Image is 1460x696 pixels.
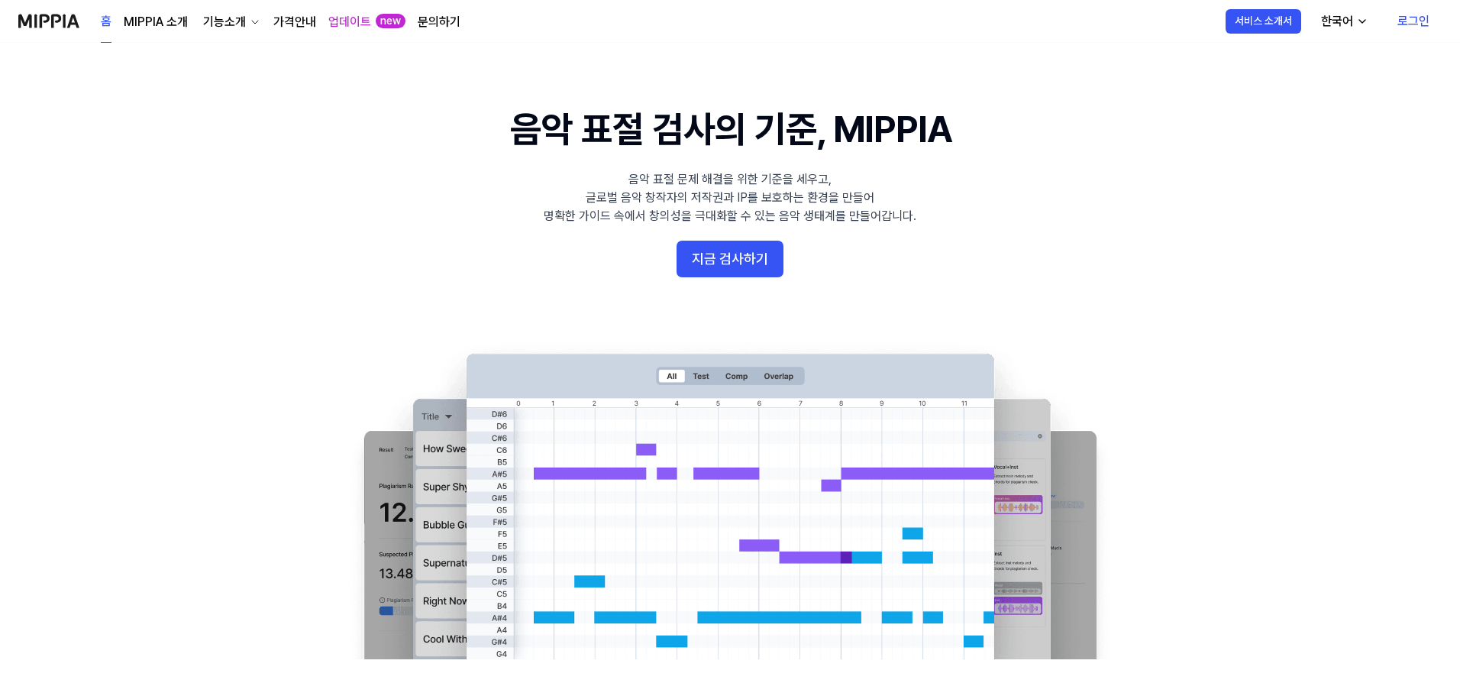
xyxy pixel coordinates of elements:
[273,13,316,31] a: 가격안내
[101,1,111,43] a: 홈
[1318,12,1356,31] div: 한국어
[376,14,405,29] div: new
[124,13,188,31] a: MIPPIA 소개
[677,241,783,277] button: 지금 검사하기
[1309,6,1378,37] button: 한국어
[200,13,249,31] div: 기능소개
[544,170,916,225] div: 음악 표절 문제 해결을 위한 기준을 세우고, 글로벌 음악 창작자의 저작권과 IP를 보호하는 환경을 만들어 명확한 가이드 속에서 창의성을 극대화할 수 있는 음악 생태계를 만들어...
[328,13,371,31] a: 업데이트
[510,104,951,155] h1: 음악 표절 검사의 기준, MIPPIA
[1226,9,1301,34] button: 서비스 소개서
[418,13,460,31] a: 문의하기
[333,338,1127,659] img: main Image
[200,13,261,31] button: 기능소개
